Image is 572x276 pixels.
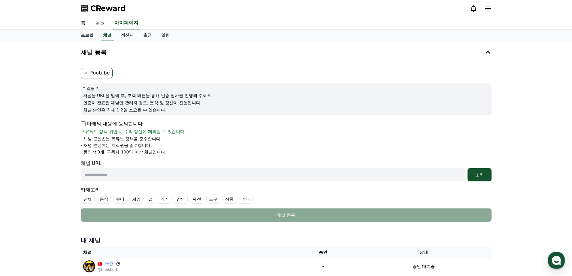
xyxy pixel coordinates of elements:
[470,172,489,178] div: 조회
[81,142,152,148] p: - 채널 콘텐츠는 저작권을 준수합니다.
[81,247,290,258] th: 채널
[82,129,186,135] span: * 유튜브 정책 위반 시 수익 정산이 제외될 수 있습니다.
[113,195,127,204] label: 뷰티
[81,149,167,155] p: - 동영상 3개, 구독자 100명 이상 채널입니다.
[222,195,236,204] label: 상품
[83,93,489,99] p: 채널을 URL을 입력 후, 조회 버튼을 통해 인증 절차를 진행해 주세요.
[468,168,492,181] button: 조회
[158,195,171,204] label: 기기
[174,195,188,204] label: 강의
[81,49,107,56] h4: 채널 등록
[190,195,204,204] label: 패션
[81,236,492,244] h4: 내 채널
[138,30,156,41] a: 출금
[97,195,111,204] label: 음식
[81,120,144,127] p: 아래의 내용에 동의합니다.
[116,30,138,41] a: 정산서
[93,212,480,218] div: 채널 등록
[81,68,113,78] label: Youtube
[76,30,98,41] a: 프로필
[413,263,435,270] p: 승인 대기중
[129,195,143,204] label: 게임
[101,30,114,41] a: 채널
[290,247,356,258] th: 승인
[40,190,77,205] a: 대화
[146,195,155,204] label: 앱
[81,160,492,181] div: 채널 URL
[206,195,220,204] label: 도구
[83,260,95,272] img: 빵짤
[81,4,126,13] a: CReward
[81,136,162,142] p: - 채널 콘텐츠는 유튜브 정책을 준수합니다.
[239,195,253,204] label: 기타
[98,267,120,272] p: @ffunshort
[83,100,489,106] p: 인증이 완료된 채널만 관리자 검토, 분석 및 정산이 진행됩니다.
[81,208,492,222] button: 채널 등록
[292,263,353,270] p: -
[113,17,140,29] a: 마이페이지
[19,199,23,204] span: 홈
[90,17,110,29] a: 음원
[78,44,494,61] button: 채널 등록
[81,195,95,204] label: 전체
[2,190,40,205] a: 홈
[93,199,100,204] span: 설정
[156,30,174,41] a: 알림
[356,247,492,258] th: 상태
[90,4,126,13] span: CReward
[81,186,492,204] div: 카테고리
[105,261,113,267] a: 빵짤
[83,107,489,113] p: 채널 승인은 최대 1-2일 소요될 수 있습니다.
[76,17,90,29] a: 홈
[77,190,115,205] a: 설정
[55,200,62,205] span: 대화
